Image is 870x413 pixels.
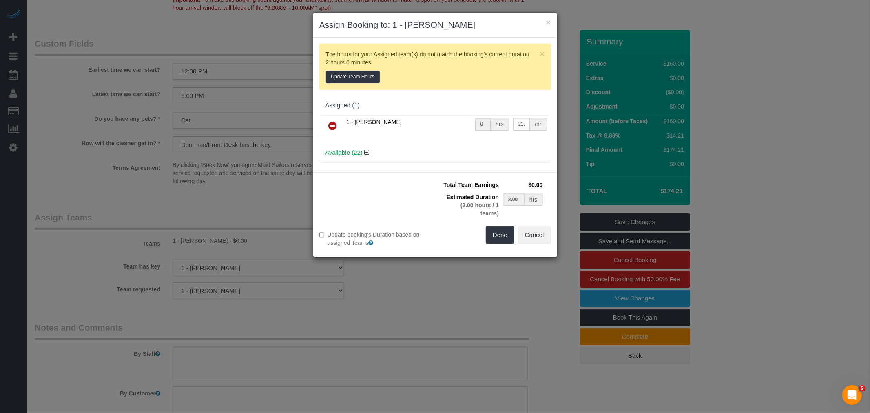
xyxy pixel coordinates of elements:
[325,149,545,156] h4: Available (22)
[530,118,547,131] div: /hr
[540,49,545,58] span: ×
[443,201,499,218] div: (2.00 hours / 1 teams)
[518,226,551,244] button: Cancel
[859,385,866,392] span: 5
[447,194,499,200] span: Estimated Duration
[546,18,551,27] button: ×
[319,19,551,31] h3: Assign Booking to: 1 - [PERSON_NAME]
[319,231,429,247] label: Update booking's Duration based on assigned Teams
[525,193,542,206] div: hrs
[347,166,393,172] span: 000 - Partnerships
[325,102,545,109] div: Assigned (1)
[491,118,509,131] div: hrs
[486,226,514,244] button: Done
[501,179,545,191] td: $0.00
[326,50,536,83] p: The hours for your Assigned team(s) do not match the booking's current duration 2 hours 0 minutes
[319,232,325,238] input: Update booking's Duration based on assigned Teams
[842,385,862,405] iframe: Intercom live chat
[347,119,402,125] span: 1 - [PERSON_NAME]
[540,49,545,58] button: Close
[326,71,380,83] button: Update Team Hours
[441,179,501,191] td: Total Team Earnings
